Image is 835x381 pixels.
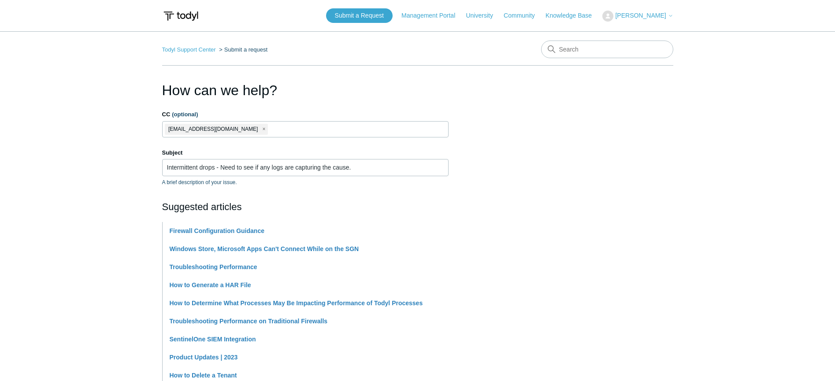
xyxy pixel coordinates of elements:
[170,245,359,252] a: Windows Store, Microsoft Apps Can't Connect While on the SGN
[170,227,264,234] a: Firewall Configuration Guidance
[172,111,198,118] span: (optional)
[170,263,257,270] a: Troubleshooting Performance
[262,124,265,134] span: close
[401,11,464,20] a: Management Portal
[615,12,666,19] span: [PERSON_NAME]
[162,8,200,24] img: Todyl Support Center Help Center home page
[541,41,673,58] input: Search
[504,11,544,20] a: Community
[170,336,256,343] a: SentinelOne SIEM Integration
[546,11,601,20] a: Knowledge Base
[217,46,267,53] li: Submit a request
[170,281,251,289] a: How to Generate a HAR File
[170,300,423,307] a: How to Determine What Processes May Be Impacting Performance of Todyl Processes
[162,80,449,101] h1: How can we help?
[162,200,449,214] h2: Suggested articles
[162,46,218,53] li: Todyl Support Center
[170,354,238,361] a: Product Updates | 2023
[170,318,328,325] a: Troubleshooting Performance on Traditional Firewalls
[602,11,673,22] button: [PERSON_NAME]
[326,8,393,23] a: Submit a Request
[162,110,449,119] label: CC
[466,11,501,20] a: University
[168,124,258,134] span: [EMAIL_ADDRESS][DOMAIN_NAME]
[162,178,449,186] p: A brief description of your issue.
[170,372,237,379] a: How to Delete a Tenant
[162,148,449,157] label: Subject
[162,46,216,53] a: Todyl Support Center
